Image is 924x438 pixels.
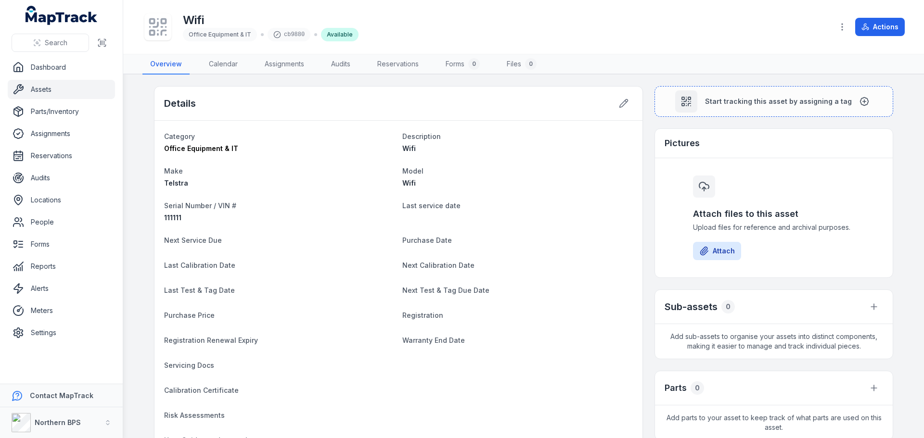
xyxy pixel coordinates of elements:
span: Calibration Certificate [164,386,239,394]
div: cb9880 [268,28,310,41]
div: 0 [525,58,537,70]
button: Attach [693,242,741,260]
span: Serial Number / VIN # [164,201,236,210]
a: MapTrack [26,6,98,25]
span: Wifi [402,144,416,152]
a: Meters [8,301,115,320]
a: Dashboard [8,58,115,77]
a: Assignments [8,124,115,143]
h3: Pictures [665,137,700,150]
span: Purchase Date [402,236,452,244]
button: Search [12,34,89,52]
a: Alerts [8,279,115,298]
div: 0 [691,381,704,395]
a: Parts/Inventory [8,102,115,121]
div: Available [321,28,359,41]
strong: Contact MapTrack [30,391,93,400]
a: Files0 [499,54,544,75]
span: Warranty End Date [402,336,465,344]
span: Registration Renewal Expiry [164,336,258,344]
span: Next Service Due [164,236,222,244]
a: Audits [8,168,115,188]
div: 0 [721,300,735,313]
span: Search [45,38,67,48]
a: Forms [8,235,115,254]
button: Actions [855,18,905,36]
span: Next Calibration Date [402,261,475,269]
span: Last Calibration Date [164,261,235,269]
div: 0 [468,58,480,70]
span: Registration [402,311,443,319]
span: Start tracking this asset by assigning a tag [705,97,852,106]
a: Assignments [257,54,312,75]
span: Add sub-assets to organise your assets into distinct components, making it easier to manage and t... [655,324,893,359]
a: Settings [8,323,115,342]
h2: Sub-assets [665,300,718,313]
a: Assets [8,80,115,99]
span: Risk Assessments [164,411,225,419]
h3: Attach files to this asset [693,207,855,221]
strong: Northern BPS [35,418,81,426]
span: Purchase Price [164,311,215,319]
span: Office Equipment & IT [189,31,251,38]
a: Locations [8,190,115,210]
span: Description [402,132,441,140]
span: Next Test & Tag Due Date [402,286,489,294]
a: Reservations [370,54,426,75]
a: People [8,213,115,232]
span: Telstra [164,179,188,187]
span: Servicing Docs [164,361,214,369]
a: Audits [323,54,358,75]
a: Reports [8,257,115,276]
span: Last Test & Tag Date [164,286,235,294]
a: Overview [142,54,190,75]
span: Last service date [402,201,461,210]
a: Forms0 [438,54,488,75]
a: Calendar [201,54,245,75]
span: Office Equipment & IT [164,144,238,152]
span: Upload files for reference and archival purposes. [693,223,855,232]
span: 111111 [164,213,181,222]
h3: Parts [665,381,687,395]
a: Reservations [8,146,115,165]
span: Wifi [402,179,416,187]
span: Category [164,132,195,140]
h2: Details [164,97,196,110]
button: Start tracking this asset by assigning a tag [654,86,893,117]
h1: Wifi [183,13,359,28]
span: Model [402,167,423,175]
span: Make [164,167,183,175]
